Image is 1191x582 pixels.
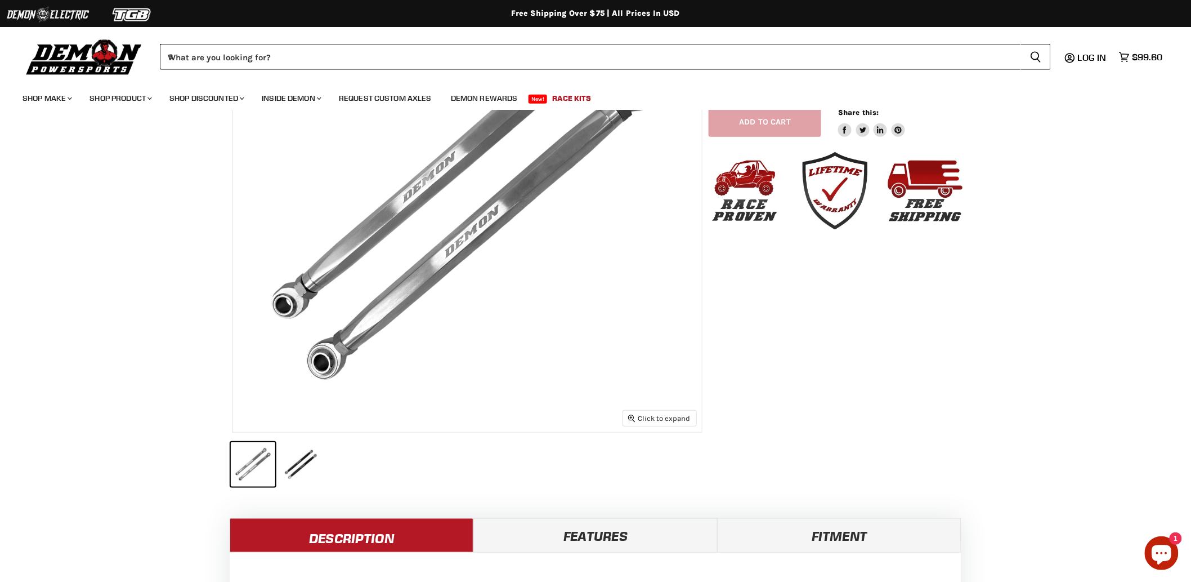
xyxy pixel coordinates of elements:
a: Shop Discounted [161,87,251,110]
button: Can-Am Outlander 650 Demon Xtreme Heavy Duty Tie Rod Race Spec thumbnail [231,442,275,487]
div: Free Shipping Over $75 | All Prices In USD [145,8,1046,19]
ul: Main menu [14,82,1160,110]
img: race_proven_1.jpg [702,148,787,233]
a: Demon Rewards [442,87,526,110]
a: Shop Product [81,87,159,110]
a: Log in [1073,52,1113,63]
img: free_shipping_1.jpg [883,148,968,233]
a: Fitment [718,518,961,552]
form: Product [160,44,1051,70]
inbox-online-store-chat: Shopify online store chat [1141,536,1182,573]
a: Inside Demon [253,87,328,110]
span: $99.60 [1132,52,1163,63]
button: Click to expand [623,411,696,426]
img: warranty_1.jpg [792,148,877,233]
span: Share this: [838,108,879,117]
img: Demon Electric Logo 2 [6,4,90,25]
button: Search [1021,44,1051,70]
span: New! [529,95,548,104]
a: $99.60 [1113,49,1168,65]
button: Can-Am Outlander 650 Demon Xtreme Heavy Duty Tie Rod Race Spec thumbnail [279,442,323,487]
a: Race Kits [544,87,600,110]
a: Request Custom Axles [330,87,440,110]
img: TGB Logo 2 [90,4,174,25]
input: When autocomplete results are available use up and down arrows to review and enter to select [160,44,1021,70]
a: Shop Make [14,87,79,110]
img: Demon Powersports [23,37,146,77]
a: Description [230,518,473,552]
a: Features [473,518,717,552]
aside: Share this: [838,108,905,137]
span: Click to expand [628,414,691,423]
span: Log in [1078,52,1107,63]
